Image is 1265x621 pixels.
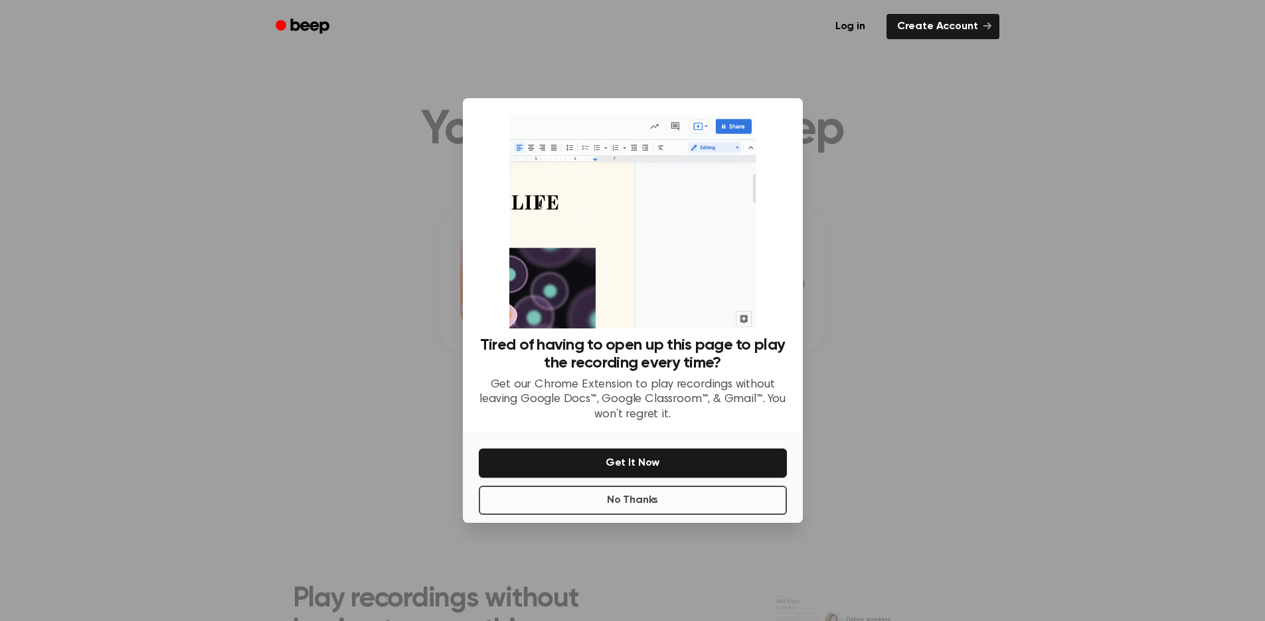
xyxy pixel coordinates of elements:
a: Log in [822,11,879,42]
a: Beep [266,14,341,40]
p: Get our Chrome Extension to play recordings without leaving Google Docs™, Google Classroom™, & Gm... [479,378,787,423]
a: Create Account [886,14,999,39]
button: No Thanks [479,486,787,515]
button: Get It Now [479,448,787,478]
h3: Tired of having to open up this page to play the recording every time? [479,336,787,372]
img: Beep extension in action [509,114,756,328]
